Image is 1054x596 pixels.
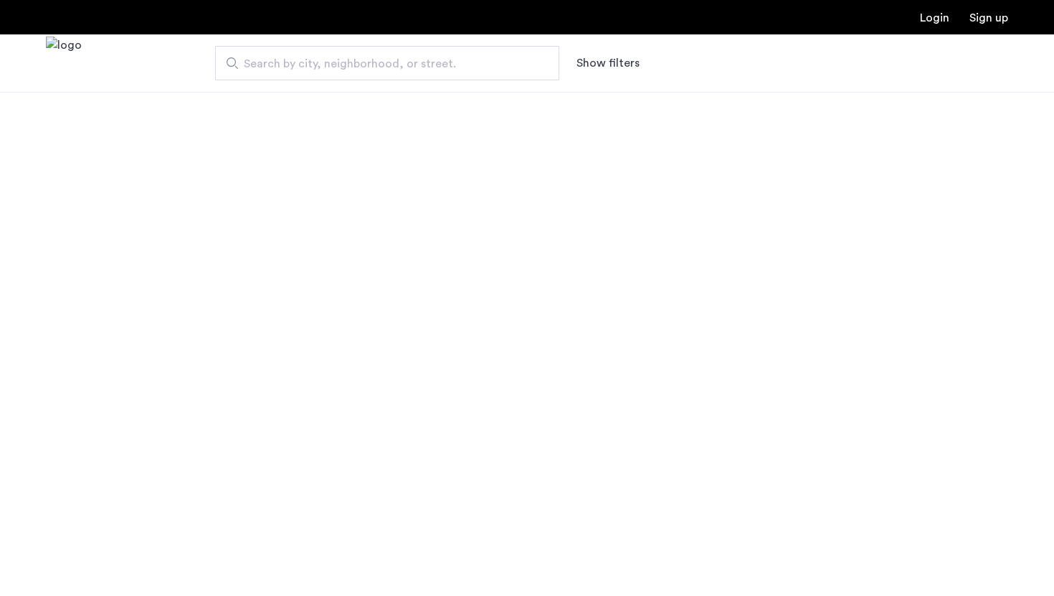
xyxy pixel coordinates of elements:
img: logo [46,37,82,90]
a: Login [920,12,949,24]
input: Apartment Search [215,46,559,80]
span: Search by city, neighborhood, or street. [244,55,519,72]
button: Show or hide filters [576,55,640,72]
a: Registration [969,12,1008,24]
a: Cazamio Logo [46,37,82,90]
